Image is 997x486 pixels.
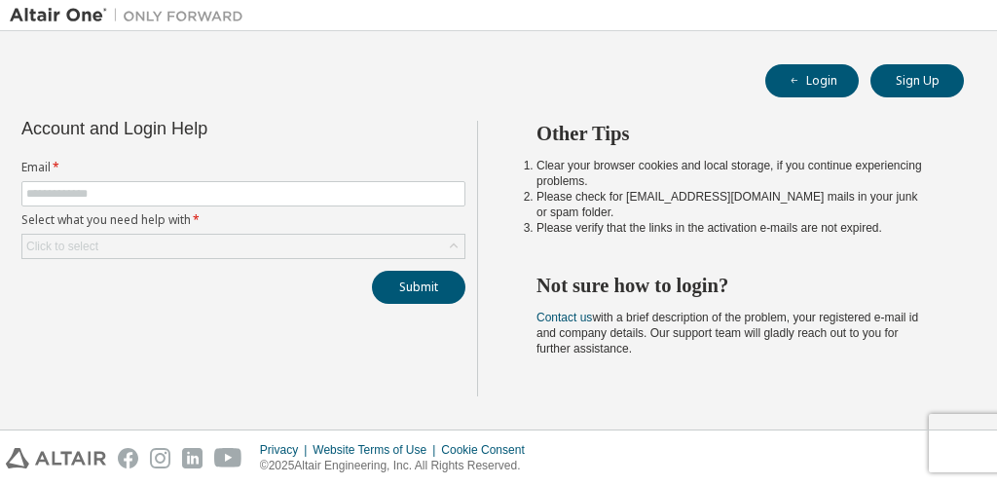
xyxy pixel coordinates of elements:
[150,448,170,468] img: instagram.svg
[22,235,464,258] div: Click to select
[765,64,859,97] button: Login
[260,458,536,474] p: © 2025 Altair Engineering, Inc. All Rights Reserved.
[536,220,929,236] li: Please verify that the links in the activation e-mails are not expired.
[118,448,138,468] img: facebook.svg
[6,448,106,468] img: altair_logo.svg
[21,212,465,228] label: Select what you need help with
[536,121,929,146] h2: Other Tips
[536,189,929,220] li: Please check for [EMAIL_ADDRESS][DOMAIN_NAME] mails in your junk or spam folder.
[21,121,377,136] div: Account and Login Help
[870,64,964,97] button: Sign Up
[536,311,592,324] a: Contact us
[441,442,535,458] div: Cookie Consent
[536,273,929,298] h2: Not sure how to login?
[182,448,203,468] img: linkedin.svg
[372,271,465,304] button: Submit
[536,311,918,355] span: with a brief description of the problem, your registered e-mail id and company details. Our suppo...
[26,239,98,254] div: Click to select
[260,442,313,458] div: Privacy
[214,448,242,468] img: youtube.svg
[536,158,929,189] li: Clear your browser cookies and local storage, if you continue experiencing problems.
[10,6,253,25] img: Altair One
[313,442,441,458] div: Website Terms of Use
[21,160,465,175] label: Email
